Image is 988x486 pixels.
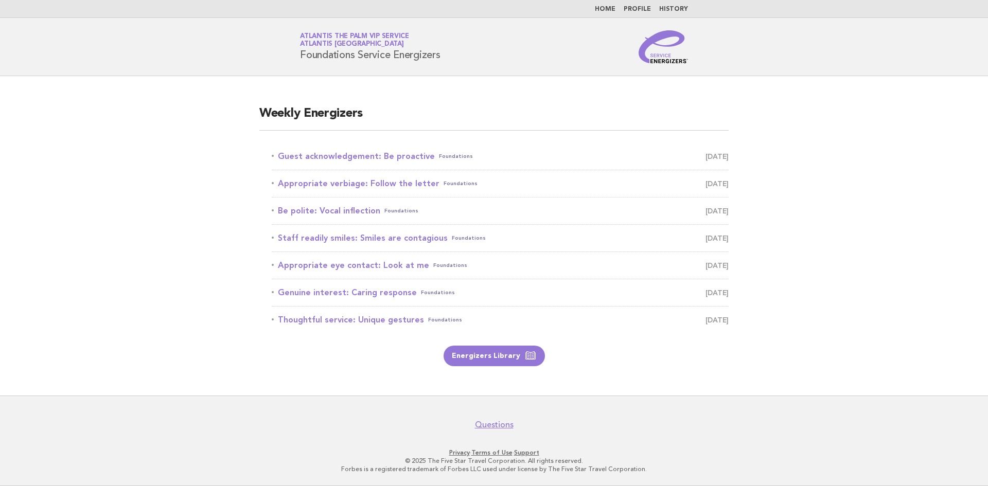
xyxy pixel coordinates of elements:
[514,449,539,456] a: Support
[259,105,729,131] h2: Weekly Energizers
[300,33,440,60] h1: Foundations Service Energizers
[428,313,462,327] span: Foundations
[705,149,729,164] span: [DATE]
[272,313,729,327] a: Thoughtful service: Unique gesturesFoundations [DATE]
[624,6,651,12] a: Profile
[439,149,473,164] span: Foundations
[449,449,470,456] a: Privacy
[272,176,729,191] a: Appropriate verbiage: Follow the letterFoundations [DATE]
[300,33,409,47] a: Atlantis The Palm VIP ServiceAtlantis [GEOGRAPHIC_DATA]
[444,346,545,366] a: Energizers Library
[272,231,729,245] a: Staff readily smiles: Smiles are contagiousFoundations [DATE]
[475,420,514,430] a: Questions
[705,258,729,273] span: [DATE]
[300,41,404,48] span: Atlantis [GEOGRAPHIC_DATA]
[272,204,729,218] a: Be polite: Vocal inflectionFoundations [DATE]
[705,176,729,191] span: [DATE]
[179,448,809,457] p: · ·
[179,457,809,465] p: © 2025 The Five Star Travel Corporation. All rights reserved.
[452,231,486,245] span: Foundations
[595,6,615,12] a: Home
[705,204,729,218] span: [DATE]
[705,313,729,327] span: [DATE]
[384,204,418,218] span: Foundations
[433,258,467,273] span: Foundations
[705,285,729,300] span: [DATE]
[272,149,729,164] a: Guest acknowledgement: Be proactiveFoundations [DATE]
[272,285,729,300] a: Genuine interest: Caring responseFoundations [DATE]
[639,30,688,63] img: Service Energizers
[421,285,455,300] span: Foundations
[659,6,688,12] a: History
[444,176,478,191] span: Foundations
[272,258,729,273] a: Appropriate eye contact: Look at meFoundations [DATE]
[471,449,513,456] a: Terms of Use
[705,231,729,245] span: [DATE]
[179,465,809,473] p: Forbes is a registered trademark of Forbes LLC used under license by The Five Star Travel Corpora...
